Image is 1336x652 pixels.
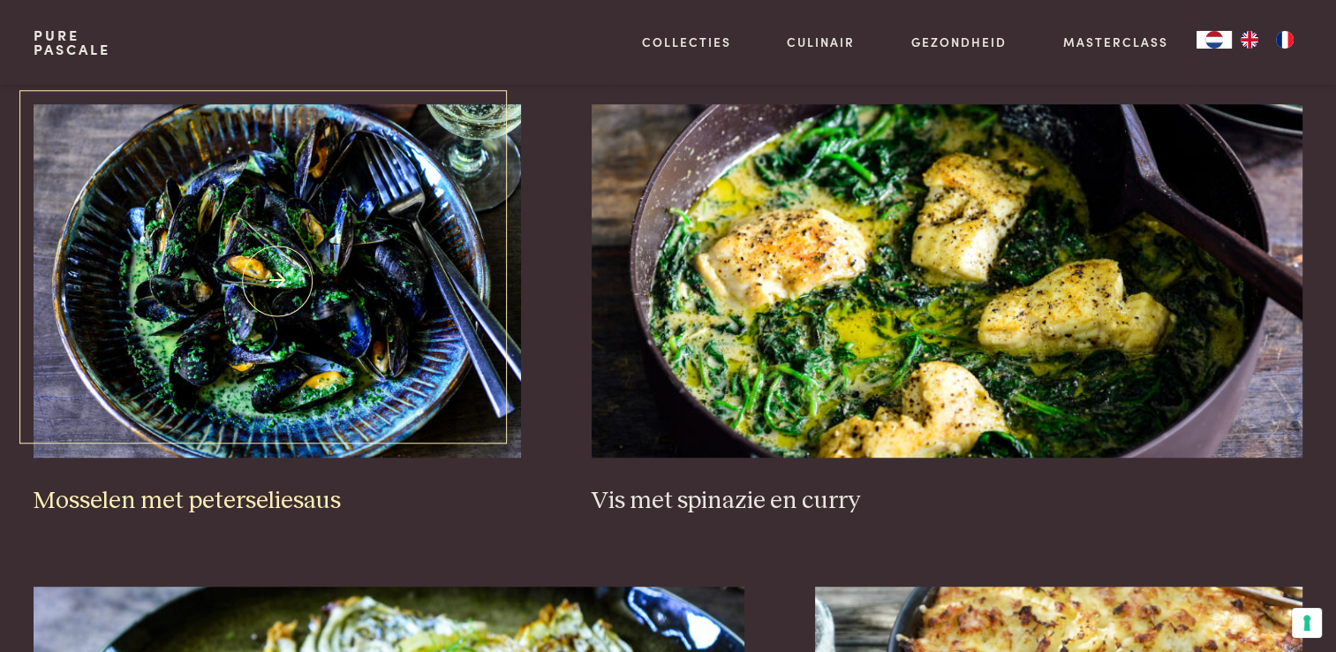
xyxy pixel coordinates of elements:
[592,486,1302,517] h3: Vis met spinazie en curry
[34,28,110,57] a: PurePascale
[1232,31,1267,49] a: EN
[911,33,1007,51] a: Gezondheid
[34,486,521,517] h3: Mosselen met peterseliesaus
[787,33,855,51] a: Culinair
[34,104,521,458] img: Mosselen met peterseliesaus
[1196,31,1232,49] div: Language
[1196,31,1302,49] aside: Language selected: Nederlands
[642,33,731,51] a: Collecties
[1292,608,1322,638] button: Uw voorkeuren voor toestemming voor trackingtechnologieën
[1196,31,1232,49] a: NL
[592,104,1302,458] img: Vis met spinazie en curry
[1063,33,1168,51] a: Masterclass
[34,104,521,516] a: Mosselen met peterseliesaus Mosselen met peterseliesaus
[592,104,1302,516] a: Vis met spinazie en curry Vis met spinazie en curry
[1232,31,1302,49] ul: Language list
[1267,31,1302,49] a: FR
